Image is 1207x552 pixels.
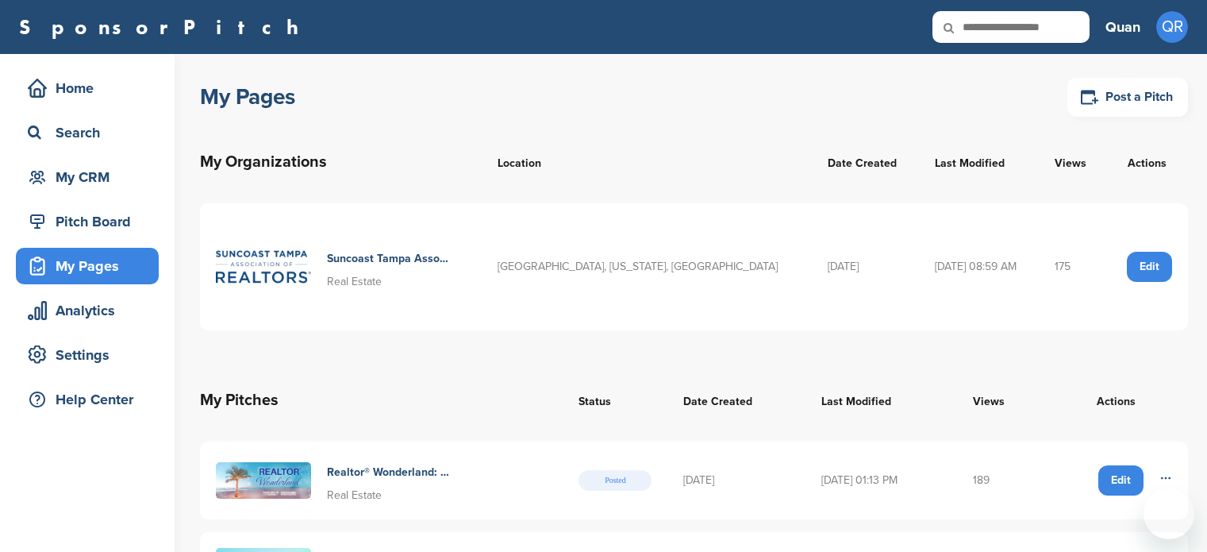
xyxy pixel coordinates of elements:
th: Views [957,372,1044,429]
div: Pitch Board [24,207,159,236]
h1: My Pages [200,83,295,111]
th: Status [563,372,667,429]
a: Pitch Board [16,203,159,240]
th: Actions [1044,372,1188,429]
img: Large realtor wonderland 2025 tropical email header [216,462,311,500]
td: 189 [957,442,1044,519]
a: Analytics [16,292,159,329]
h4: Realtor® Wonderland: A Winter Celebration [327,464,450,481]
th: Last Modified [805,372,957,429]
th: Location [482,133,812,191]
span: Posted [579,470,652,491]
a: Edit [1127,252,1172,282]
th: My Organizations [200,133,482,191]
a: Edit [1098,465,1144,496]
h4: Suncoast Tampa Association Of Realtors® (Star) [327,250,450,268]
div: Analytics [24,296,159,325]
td: [DATE] [667,442,805,519]
a: Post a Pitch [1067,78,1188,117]
td: [GEOGRAPHIC_DATA], [US_STATE], [GEOGRAPHIC_DATA] [482,203,812,330]
span: QR [1156,11,1188,43]
div: My CRM [24,163,159,191]
h3: Quan [1105,16,1140,38]
div: Settings [24,341,159,369]
th: Date Created [667,372,805,429]
a: Help Center [16,381,159,418]
div: Home [24,74,159,102]
div: Search [24,118,159,147]
div: Help Center [24,385,159,414]
div: My Pages [24,252,159,280]
td: [DATE] 08:59 AM [919,203,1040,330]
a: Suncoast tampa assoc... imresizer (1) Suncoast Tampa Association Of Realtors® (Star) Real Estate [216,219,466,315]
th: Views [1039,133,1106,191]
a: Search [16,114,159,151]
td: [DATE] [812,203,919,330]
span: Real Estate [327,275,382,288]
a: Large realtor wonderland 2025 tropical email header Realtor® Wonderland: A Winter Celebration Rea... [216,457,547,504]
a: SponsorPitch [19,17,309,37]
td: [DATE] 01:13 PM [805,442,957,519]
a: My Pages [16,248,159,284]
th: Date Created [812,133,919,191]
iframe: Button to launch messaging window [1144,488,1194,539]
th: My Pitches [200,372,563,429]
th: Last Modified [919,133,1040,191]
a: My CRM [16,159,159,195]
span: Real Estate [327,488,382,502]
a: Quan [1105,10,1140,44]
a: Home [16,70,159,106]
a: Settings [16,337,159,373]
th: Actions [1106,133,1188,191]
img: Suncoast tampa assoc... imresizer (1) [216,219,311,315]
td: 175 [1039,203,1106,330]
